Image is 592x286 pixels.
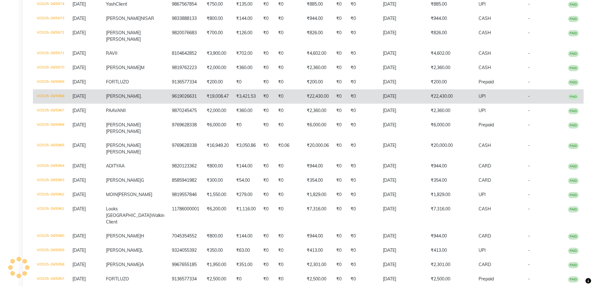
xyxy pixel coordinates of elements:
[479,50,491,56] span: CASH
[479,192,486,197] span: UPI
[427,104,475,118] td: ₹2,360.00
[347,188,379,202] td: ₹0
[274,75,303,89] td: ₹0
[479,247,486,253] span: UPI
[72,122,86,128] span: [DATE]
[72,192,86,197] span: [DATE]
[333,138,347,159] td: ₹0
[33,173,69,188] td: V/2025-26/5963
[72,163,86,169] span: [DATE]
[259,26,274,46] td: ₹0
[333,46,347,61] td: ₹0
[427,61,475,75] td: ₹2,360.00
[568,65,579,71] span: PAID
[106,206,151,218] span: Looks [GEOGRAPHIC_DATA]
[568,122,579,129] span: PAID
[203,75,232,89] td: ₹200.00
[347,26,379,46] td: ₹0
[303,173,333,188] td: ₹354.00
[303,188,333,202] td: ₹1,829.00
[168,159,203,173] td: 9820123362
[232,61,259,75] td: ₹360.00
[232,46,259,61] td: ₹702.00
[427,118,475,138] td: ₹6,000.00
[33,61,69,75] td: V/2025-26/5970
[106,1,116,7] span: Yash
[347,258,379,272] td: ₹0
[379,229,427,243] td: [DATE]
[72,206,86,212] span: [DATE]
[427,46,475,61] td: ₹4,602.00
[379,26,427,46] td: [DATE]
[274,26,303,46] td: ₹0
[379,202,427,229] td: [DATE]
[232,118,259,138] td: ₹0
[274,229,303,243] td: ₹0
[203,46,232,61] td: ₹3,900.00
[568,163,579,170] span: PAID
[427,138,475,159] td: ₹20,000.00
[347,12,379,26] td: ₹0
[303,202,333,229] td: ₹7,316.00
[347,173,379,188] td: ₹0
[72,247,86,253] span: [DATE]
[203,188,232,202] td: ₹1,550.00
[379,159,427,173] td: [DATE]
[347,75,379,89] td: ₹0
[122,163,125,169] span: A
[479,1,486,7] span: UPI
[72,177,86,183] span: [DATE]
[106,93,141,99] span: [PERSON_NAME]
[232,104,259,118] td: ₹360.00
[232,12,259,26] td: ₹144.00
[168,243,203,258] td: 9324055392
[333,243,347,258] td: ₹0
[333,118,347,138] td: ₹0
[479,93,486,99] span: UPI
[528,1,530,7] span: -
[427,202,475,229] td: ₹7,316.00
[117,79,129,85] span: LUZO
[106,262,141,267] span: [PERSON_NAME]
[106,65,141,70] span: [PERSON_NAME]
[106,108,125,113] span: PAAVANI
[33,188,69,202] td: V/2025-26/5962
[303,75,333,89] td: ₹200.00
[72,143,86,148] span: [DATE]
[203,229,232,243] td: ₹800.00
[117,192,152,197] span: [PERSON_NAME]
[259,61,274,75] td: ₹0
[528,233,530,239] span: -
[333,188,347,202] td: ₹0
[347,89,379,104] td: ₹0
[259,188,274,202] td: ₹0
[33,104,69,118] td: V/2025-26/5967
[379,46,427,61] td: [DATE]
[303,229,333,243] td: ₹944.00
[427,26,475,46] td: ₹826.00
[141,16,154,21] span: NISAR
[568,51,579,57] span: PAID
[427,258,475,272] td: ₹2,301.00
[232,89,259,104] td: ₹3,421.53
[203,89,232,104] td: ₹19,008.47
[168,46,203,61] td: 8104642852
[141,233,144,239] span: H
[568,262,579,268] span: PAID
[427,173,475,188] td: ₹354.00
[303,258,333,272] td: ₹2,301.00
[33,46,69,61] td: V/2025-26/5971
[232,202,259,229] td: ₹1,116.00
[479,108,486,113] span: UPI
[72,108,86,113] span: [DATE]
[427,159,475,173] td: ₹944.00
[303,138,333,159] td: ₹20,000.06
[33,118,69,138] td: V/2025-26/5966
[72,1,86,7] span: [DATE]
[232,26,259,46] td: ₹126.00
[203,118,232,138] td: ₹6,000.00
[33,89,69,104] td: V/2025-26/5968
[33,138,69,159] td: V/2025-26/5965
[274,258,303,272] td: ₹0
[203,243,232,258] td: ₹350.00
